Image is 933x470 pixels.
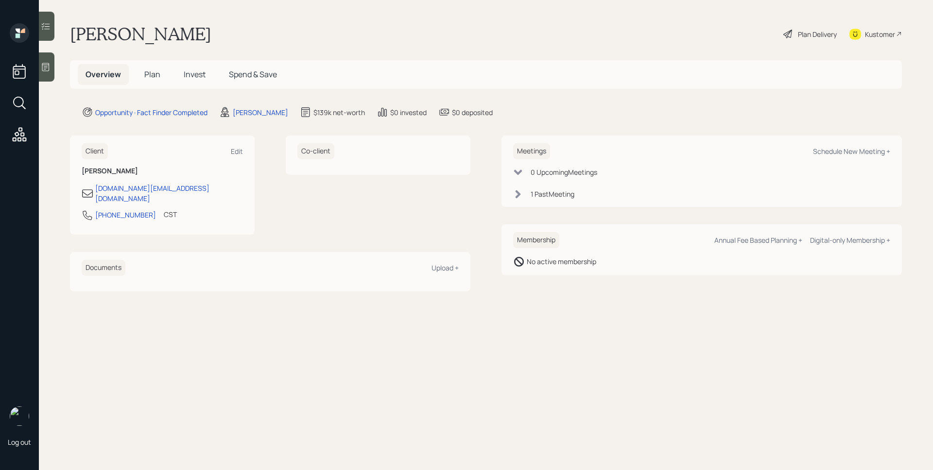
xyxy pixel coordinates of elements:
[229,69,277,80] span: Spend & Save
[95,107,207,117] div: Opportunity · Fact Finder Completed
[527,256,596,267] div: No active membership
[452,107,493,117] div: $0 deposited
[70,23,211,45] h1: [PERSON_NAME]
[810,235,890,245] div: Digital-only Membership +
[10,406,29,426] img: james-distasi-headshot.png
[313,107,365,117] div: $139k net-worth
[184,69,206,80] span: Invest
[390,107,427,117] div: $0 invested
[86,69,121,80] span: Overview
[233,107,288,117] div: [PERSON_NAME]
[82,143,108,159] h6: Client
[531,167,597,177] div: 0 Upcoming Meeting s
[95,210,156,220] div: [PHONE_NUMBER]
[95,183,243,203] div: [DOMAIN_NAME][EMAIL_ADDRESS][DOMAIN_NAME]
[798,29,837,39] div: Plan Delivery
[513,232,559,248] h6: Membership
[531,189,574,199] div: 1 Past Meeting
[297,143,334,159] h6: Co-client
[432,263,459,272] div: Upload +
[82,260,125,276] h6: Documents
[8,437,31,447] div: Log out
[865,29,895,39] div: Kustomer
[164,209,177,219] div: CST
[82,167,243,175] h6: [PERSON_NAME]
[231,147,243,156] div: Edit
[513,143,550,159] h6: Meetings
[144,69,160,80] span: Plan
[714,235,802,245] div: Annual Fee Based Planning +
[813,147,890,156] div: Schedule New Meeting +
